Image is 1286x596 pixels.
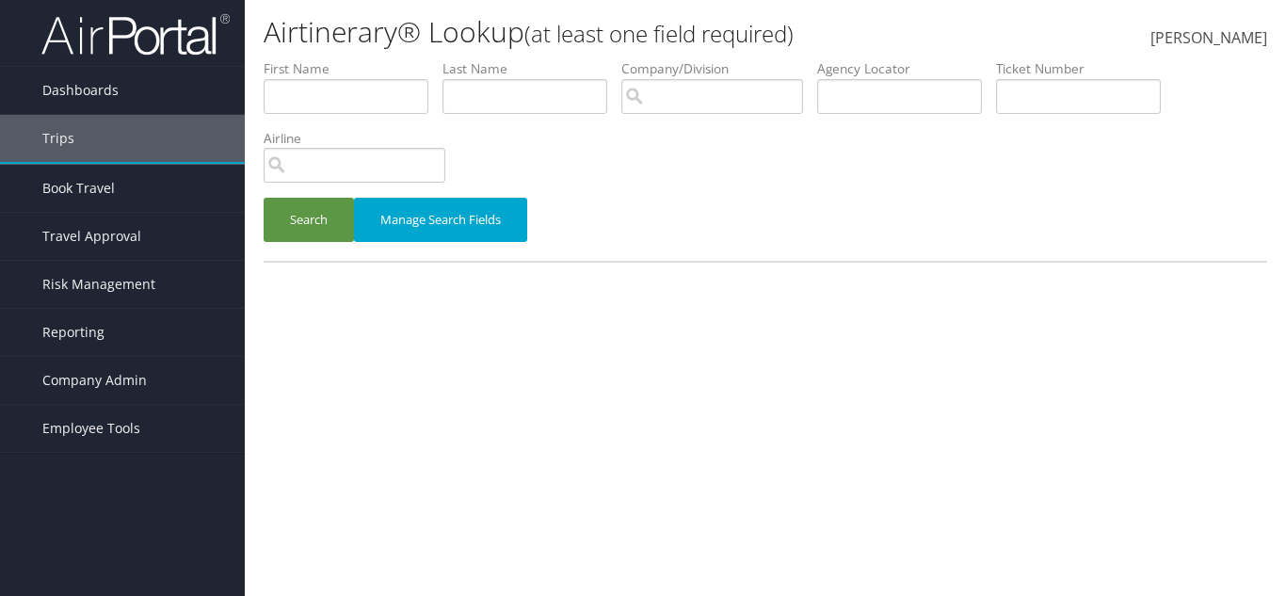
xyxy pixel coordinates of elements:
span: Book Travel [42,165,115,212]
span: [PERSON_NAME] [1150,27,1267,48]
button: Search [264,198,354,242]
label: Last Name [442,59,621,78]
span: Trips [42,115,74,162]
span: Company Admin [42,357,147,404]
span: Risk Management [42,261,155,308]
span: Travel Approval [42,213,141,260]
span: Employee Tools [42,405,140,452]
a: [PERSON_NAME] [1150,9,1267,68]
span: Dashboards [42,67,119,114]
span: Reporting [42,309,104,356]
button: Manage Search Fields [354,198,527,242]
label: Agency Locator [817,59,996,78]
label: Airline [264,129,459,148]
label: Ticket Number [996,59,1175,78]
label: Company/Division [621,59,817,78]
img: airportal-logo.png [41,12,230,56]
h1: Airtinerary® Lookup [264,12,933,52]
small: (at least one field required) [524,18,794,49]
label: First Name [264,59,442,78]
